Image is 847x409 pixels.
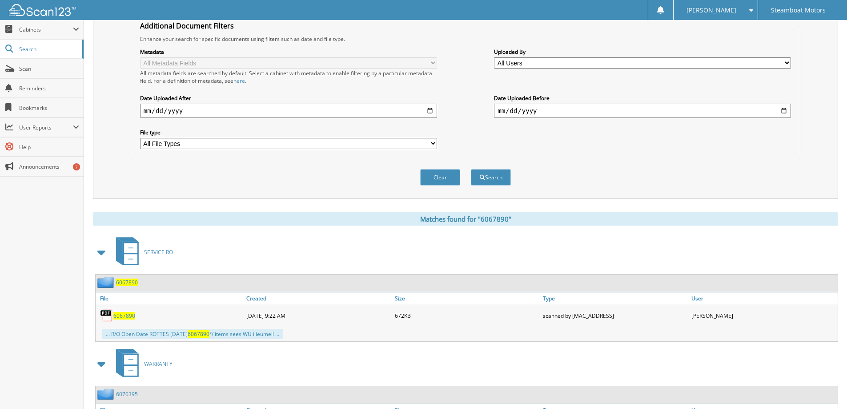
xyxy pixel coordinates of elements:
[136,21,238,31] legend: Additional Document Filters
[111,346,173,381] a: WARRANTY
[19,85,79,92] span: Reminders
[97,389,116,400] img: folder2.png
[144,360,173,368] span: WARRANTY
[140,129,437,136] label: File type
[97,277,116,288] img: folder2.png
[420,169,460,186] button: Clear
[686,8,736,13] span: [PERSON_NAME]
[19,124,73,131] span: User Reports
[9,4,76,16] img: scan123-logo-white.svg
[393,307,541,324] div: 672KB
[244,307,393,324] div: [DATE] 9:22 AM
[689,307,838,324] div: [PERSON_NAME]
[233,77,245,85] a: here
[102,329,283,339] div: ... R/O Open Date ROTTES [DATE] °/ items sees WU iiieumeil ...
[393,292,541,304] a: Size
[471,169,511,186] button: Search
[136,35,795,43] div: Enhance your search for specific documents using filters such as date and file type.
[19,163,79,170] span: Announcements
[140,69,437,85] div: All metadata fields are searched by default. Select a cabinet with metadata to enable filtering b...
[541,292,689,304] a: Type
[494,104,791,118] input: end
[140,94,437,102] label: Date Uploaded After
[113,312,135,320] a: 6067890
[244,292,393,304] a: Created
[144,248,173,256] span: SERVICE RO
[19,26,73,33] span: Cabinets
[116,279,138,286] a: 6067890
[140,48,437,56] label: Metadata
[541,307,689,324] div: scanned by [MAC_ADDRESS]
[116,390,138,398] a: 6070395
[771,8,826,13] span: Steamboat Motors
[494,48,791,56] label: Uploaded By
[494,94,791,102] label: Date Uploaded Before
[140,104,437,118] input: start
[19,65,79,73] span: Scan
[19,143,79,151] span: Help
[19,104,79,112] span: Bookmarks
[100,309,113,322] img: PDF.png
[188,330,209,338] span: 6067890
[93,212,838,226] div: Matches found for "6067890"
[689,292,838,304] a: User
[96,292,244,304] a: File
[19,45,78,53] span: Search
[73,163,80,170] div: 7
[111,235,173,270] a: SERVICE RO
